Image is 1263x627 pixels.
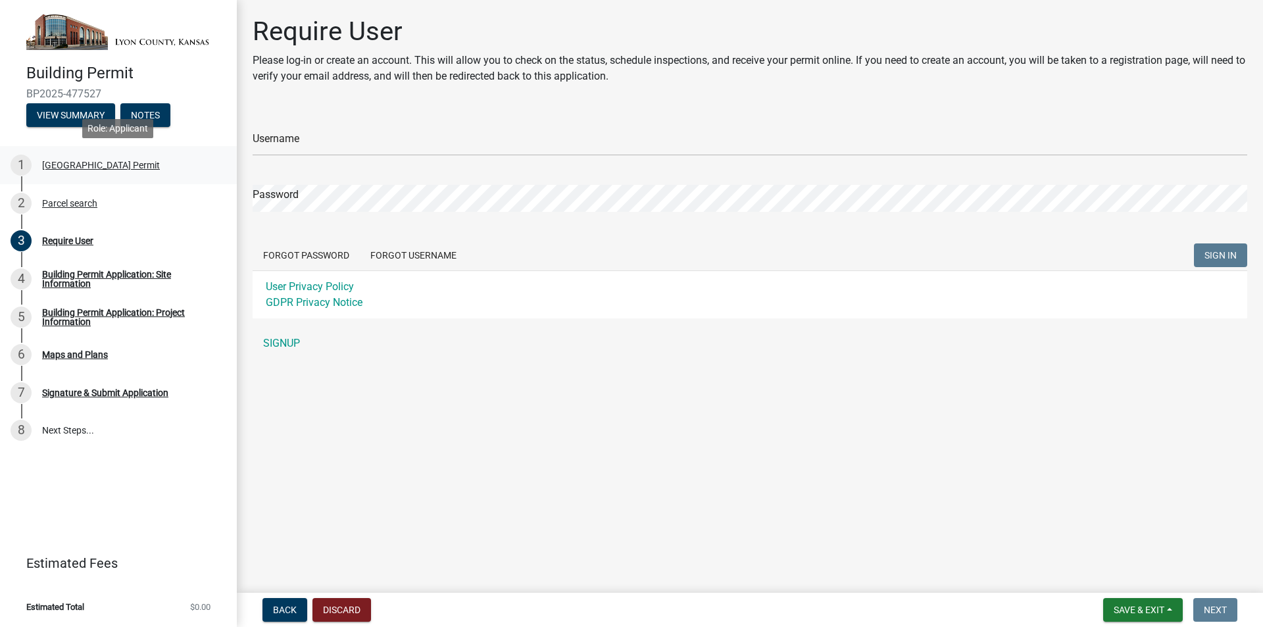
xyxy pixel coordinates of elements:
button: Back [262,598,307,622]
div: Parcel search [42,199,97,208]
a: SIGNUP [253,330,1247,357]
button: Forgot Password [253,243,360,267]
div: Require User [42,236,93,245]
button: Discard [312,598,371,622]
button: Notes [120,103,170,127]
div: 5 [11,307,32,328]
div: Maps and Plans [42,350,108,359]
button: View Summary [26,103,115,127]
div: 2 [11,193,32,214]
div: [GEOGRAPHIC_DATA] Permit [42,161,160,170]
wm-modal-confirm: Summary [26,111,115,122]
button: Save & Exit [1103,598,1183,622]
span: BP2025-477527 [26,88,210,100]
div: Signature & Submit Application [42,388,168,397]
div: Building Permit Application: Project Information [42,308,216,326]
span: Estimated Total [26,603,84,611]
button: SIGN IN [1194,243,1247,267]
button: Next [1193,598,1237,622]
div: 3 [11,230,32,251]
img: Lyon County, Kansas [26,14,216,50]
p: Please log-in or create an account. This will allow you to check on the status, schedule inspecti... [253,53,1247,84]
a: Estimated Fees [11,550,216,576]
span: Next [1204,605,1227,615]
div: 1 [11,155,32,176]
a: GDPR Privacy Notice [266,296,362,309]
span: SIGN IN [1204,250,1237,261]
div: Building Permit Application: Site Information [42,270,216,288]
span: Back [273,605,297,615]
span: Save & Exit [1114,605,1164,615]
div: 7 [11,382,32,403]
div: 8 [11,420,32,441]
wm-modal-confirm: Notes [120,111,170,122]
span: $0.00 [190,603,210,611]
div: Role: Applicant [82,119,153,138]
div: 4 [11,268,32,289]
h1: Require User [253,16,1247,47]
h4: Building Permit [26,64,226,83]
a: User Privacy Policy [266,280,354,293]
div: 6 [11,344,32,365]
button: Forgot Username [360,243,467,267]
